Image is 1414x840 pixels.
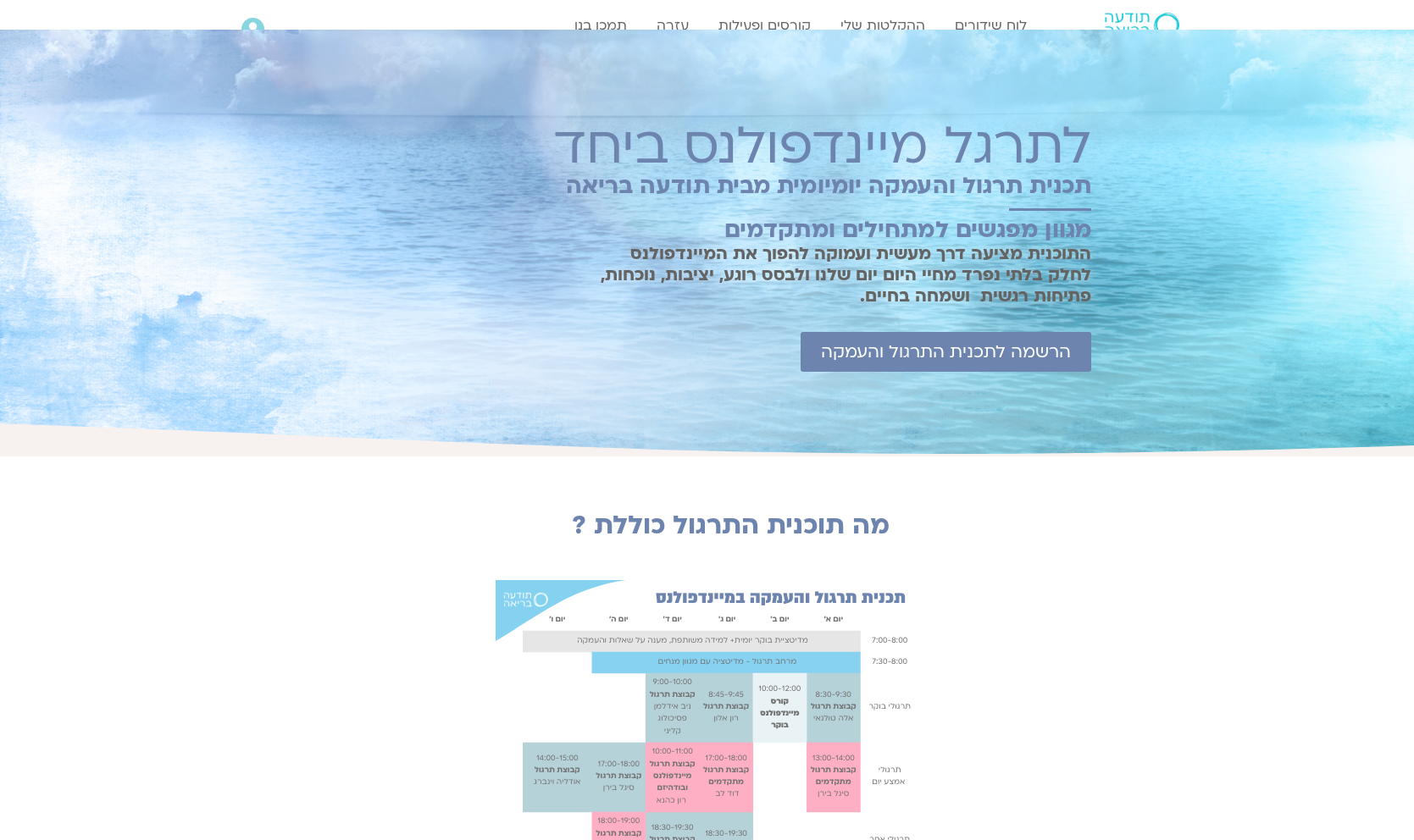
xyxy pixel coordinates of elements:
[546,117,1091,176] h1: לתרגל מיינדפולנס ביחד
[801,332,1091,372] a: הרשמה לתכנית התרגול והעמקה
[648,9,697,41] a: עזרה
[566,9,635,41] a: תמכו בנו
[710,9,819,41] a: קורסים ופעילות
[1105,13,1179,38] img: תודעה בריאה
[821,342,1071,362] span: הרשמה לתכנית התרגול והעמקה
[546,217,1091,243] h1: מגוון מפגשים למתחילים ומתקדמים
[832,9,934,41] a: ההקלטות שלי
[546,173,1091,199] h1: תכנית תרגול והעמקה יומיומית מבית תודעה בריאה
[946,9,1035,41] a: לוח שידורים
[588,243,1091,307] h1: התוכנית מציעה דרך מעשית ועמוקה להפוך את המיינדפולנס לחלק בלתי נפרד מחיי היום יום שלנו ולבסס רוגע,...
[398,511,1063,540] h2: מה תוכנית התרגול כוללת ?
